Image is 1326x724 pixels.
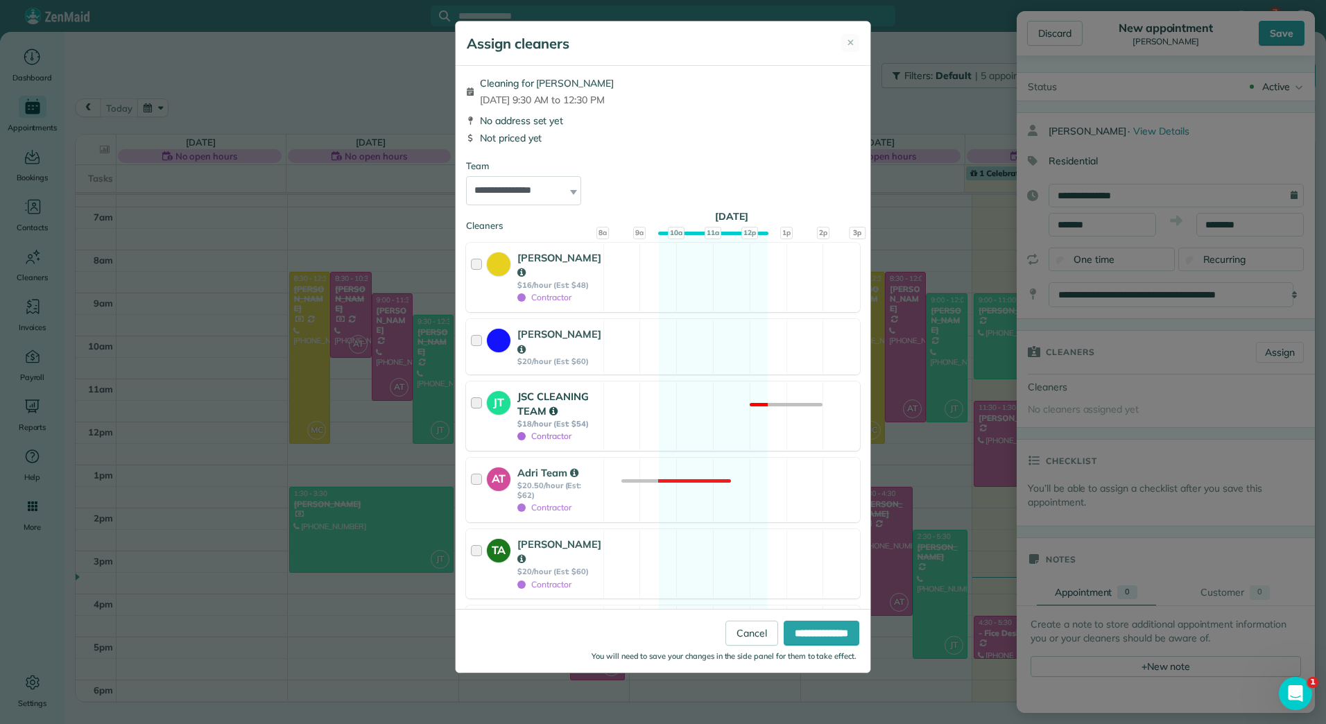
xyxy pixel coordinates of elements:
strong: $18/hour (Est: $54) [517,419,599,429]
span: ✕ [847,36,854,50]
strong: [PERSON_NAME] [517,537,601,566]
h5: Assign cleaners [467,34,569,53]
small: You will need to save your changes in the side panel for them to take effect. [592,651,856,661]
strong: [PERSON_NAME] [517,251,601,279]
strong: Adri Team [517,466,578,479]
strong: $20.50/hour (Est: $62) [517,481,599,501]
strong: TA [487,539,510,559]
span: Contractor [517,431,571,441]
strong: $16/hour (Est: $48) [517,280,601,290]
span: Contractor [517,502,571,512]
strong: [PERSON_NAME] [517,327,601,356]
strong: JSC CLEANING TEAM [517,390,589,418]
a: Cancel [725,621,778,646]
div: Team [466,160,860,173]
strong: JT [487,391,510,411]
span: [DATE] 9:30 AM to 12:30 PM [480,93,614,107]
span: Contractor [517,579,571,589]
strong: AT [487,467,510,488]
span: Contractor [517,292,571,302]
span: 1 [1307,677,1318,688]
iframe: Intercom live chat [1279,677,1312,710]
div: Not priced yet [466,131,860,145]
strong: $20/hour (Est: $60) [517,356,601,366]
div: No address set yet [466,114,860,128]
strong: $20/hour (Est: $60) [517,567,601,576]
span: Cleaning for [PERSON_NAME] [480,76,614,90]
div: Cleaners [466,219,860,223]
